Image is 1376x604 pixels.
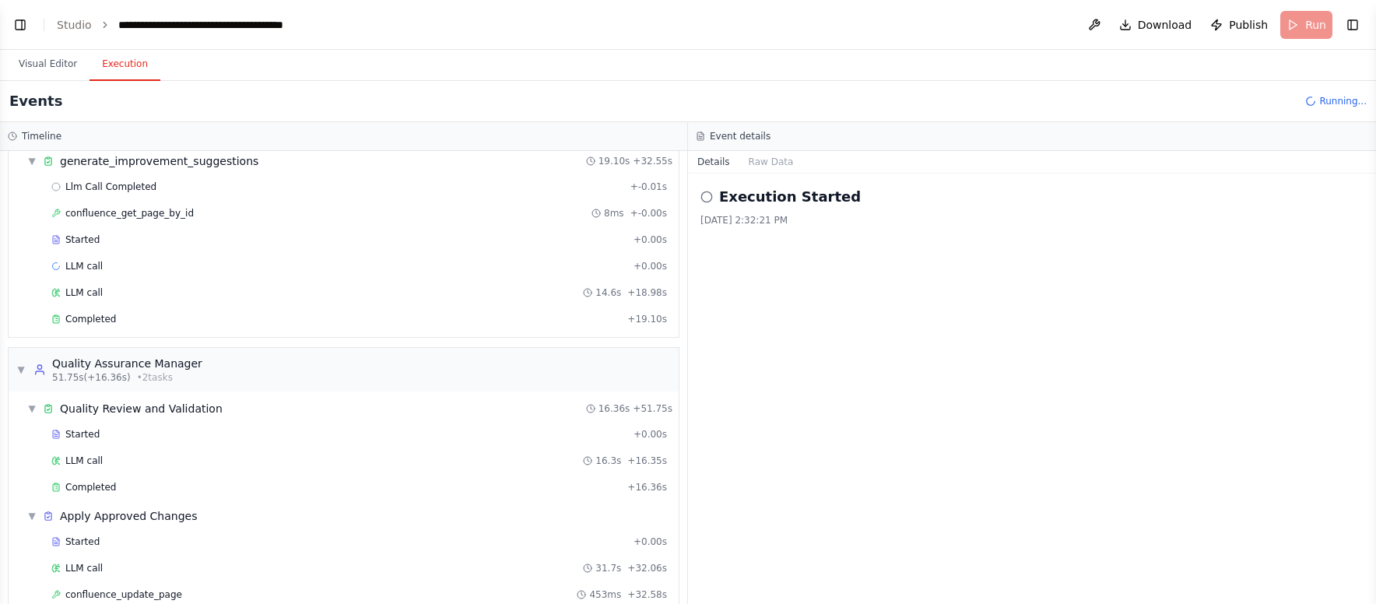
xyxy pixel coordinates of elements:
[65,286,103,299] span: LLM call
[634,428,667,441] span: + 0.00s
[634,536,667,548] span: + 0.00s
[627,286,667,299] span: + 18.98s
[65,181,156,193] span: Llm Call Completed
[627,455,667,467] span: + 16.35s
[627,481,667,493] span: + 16.36s
[65,207,194,219] span: confluence_get_page_by_id
[739,151,803,173] button: Raw Data
[630,207,667,219] span: + -0.00s
[57,19,92,31] a: Studio
[710,130,770,142] h3: Event details
[60,153,258,169] span: generate_improvement_suggestions
[1319,95,1367,107] span: Running...
[1229,17,1268,33] span: Publish
[52,371,131,384] span: 51.75s (+16.36s)
[90,48,160,81] button: Execution
[627,588,667,601] span: + 32.58s
[65,562,103,574] span: LLM call
[595,286,621,299] span: 14.6s
[633,155,672,167] span: + 32.55s
[27,402,37,415] span: ▼
[65,428,100,441] span: Started
[1113,11,1199,39] button: Download
[22,130,61,142] h3: Timeline
[598,402,630,415] span: 16.36s
[633,402,672,415] span: + 51.75s
[589,588,621,601] span: 453ms
[16,363,26,376] span: ▼
[65,234,100,246] span: Started
[1204,11,1274,39] button: Publish
[65,455,103,467] span: LLM call
[700,214,1364,226] div: [DATE] 2:32:21 PM
[9,14,31,36] button: Show left sidebar
[9,90,62,112] h2: Events
[627,562,667,574] span: + 32.06s
[630,181,667,193] span: + -0.01s
[6,48,90,81] button: Visual Editor
[57,17,293,33] nav: breadcrumb
[27,510,37,522] span: ▼
[634,234,667,246] span: + 0.00s
[1342,14,1364,36] button: Show right sidebar
[688,151,739,173] button: Details
[1138,17,1192,33] span: Download
[65,481,116,493] span: Completed
[65,588,182,601] span: confluence_update_page
[52,356,202,371] div: Quality Assurance Manager
[604,207,624,219] span: 8ms
[598,155,630,167] span: 19.10s
[65,536,100,548] span: Started
[65,260,103,272] span: LLM call
[60,401,223,416] span: Quality Review and Validation
[719,186,861,208] h2: Execution Started
[627,313,667,325] span: + 19.10s
[27,155,37,167] span: ▼
[137,371,173,384] span: • 2 task s
[595,455,621,467] span: 16.3s
[595,562,621,574] span: 31.7s
[60,508,197,524] span: Apply Approved Changes
[65,313,116,325] span: Completed
[634,260,667,272] span: + 0.00s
